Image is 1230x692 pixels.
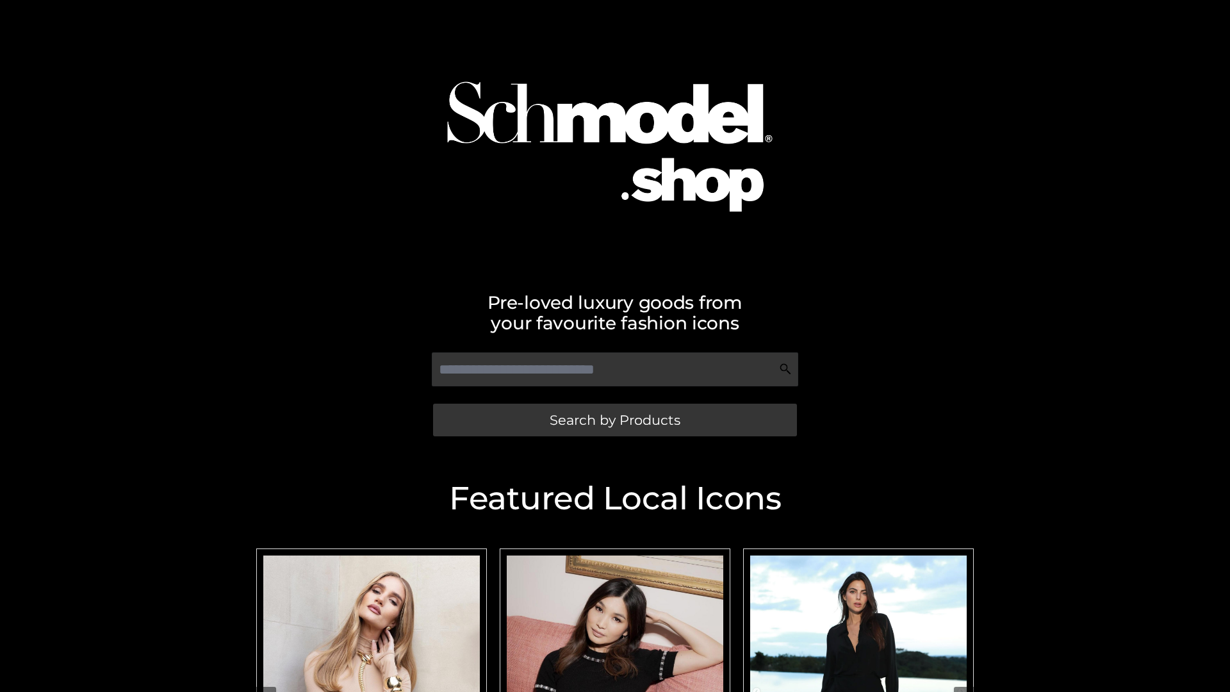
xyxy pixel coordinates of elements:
img: Search Icon [779,363,792,375]
h2: Featured Local Icons​ [250,482,980,515]
h2: Pre-loved luxury goods from your favourite fashion icons [250,292,980,333]
a: Search by Products [433,404,797,436]
span: Search by Products [550,413,680,427]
